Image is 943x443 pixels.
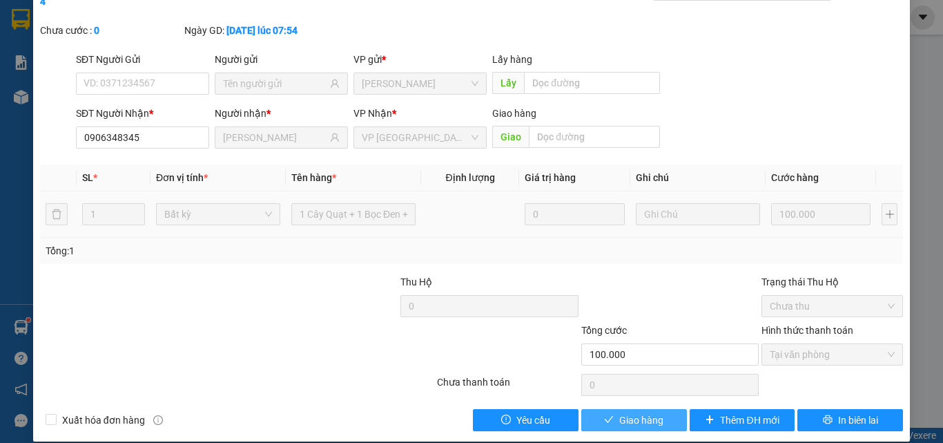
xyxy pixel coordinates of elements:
[492,108,536,119] span: Giao hàng
[492,54,532,65] span: Lấy hàng
[353,52,487,67] div: VP gửi
[492,72,524,94] span: Lấy
[215,52,348,67] div: Người gửi
[445,172,494,183] span: Định lượng
[215,106,348,121] div: Người nhận
[525,203,624,225] input: 0
[76,52,209,67] div: SĐT Người Gửi
[690,409,795,431] button: plusThêm ĐH mới
[40,23,182,38] div: Chưa cước :
[619,413,663,428] span: Giao hàng
[501,415,511,426] span: exclamation-circle
[223,130,327,145] input: Tên người nhận
[46,203,68,225] button: delete
[823,415,833,426] span: printer
[581,409,687,431] button: checkGiao hàng
[761,274,903,290] div: Trạng thái Thu Hộ
[720,413,779,428] span: Thêm ĐH mới
[89,20,133,133] b: BIÊN NHẬN GỬI HÀNG HÓA
[46,243,365,258] div: Tổng: 1
[636,203,760,225] input: Ghi Chú
[17,89,78,154] b: [PERSON_NAME]
[353,108,392,119] span: VP Nhận
[153,415,163,425] span: info-circle
[516,413,550,428] span: Yêu cầu
[223,76,327,91] input: Tên người gửi
[770,344,895,365] span: Tại văn phòng
[76,106,209,121] div: SĐT Người Nhận
[362,73,478,94] span: VP Phan Thiết
[705,415,714,426] span: plus
[525,172,576,183] span: Giá trị hàng
[226,25,298,36] b: [DATE] lúc 07:54
[116,66,190,83] li: (c) 2017
[150,17,183,50] img: logo.jpg
[82,172,93,183] span: SL
[581,325,627,336] span: Tổng cước
[473,409,579,431] button: exclamation-circleYêu cầu
[291,203,416,225] input: VD: Bàn, Ghế
[838,413,878,428] span: In biên lai
[330,133,340,142] span: user
[94,25,99,36] b: 0
[116,53,190,64] b: [DOMAIN_NAME]
[771,172,819,183] span: Cước hàng
[164,204,272,225] span: Bất kỳ
[882,203,897,225] button: plus
[630,164,766,191] th: Ghi chú
[57,413,150,428] span: Xuất hóa đơn hàng
[761,325,853,336] label: Hình thức thanh toán
[291,172,336,183] span: Tên hàng
[770,296,895,317] span: Chưa thu
[524,72,660,94] input: Dọc đường
[330,79,340,88] span: user
[797,409,903,431] button: printerIn biên lai
[400,276,432,288] span: Thu Hộ
[771,203,871,225] input: 0
[492,126,529,148] span: Giao
[156,172,208,183] span: Đơn vị tính
[436,375,580,399] div: Chưa thanh toán
[362,127,478,148] span: VP Sài Gòn
[184,23,326,38] div: Ngày GD:
[604,415,614,426] span: check
[529,126,660,148] input: Dọc đường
